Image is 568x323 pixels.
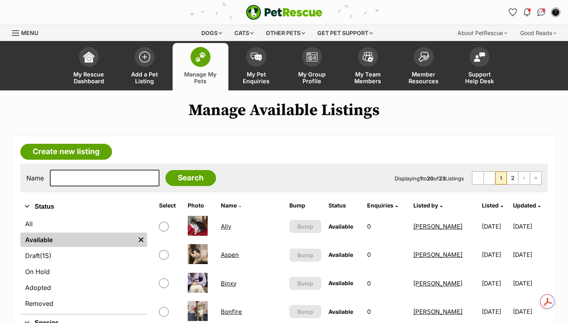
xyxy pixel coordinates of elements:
span: Listed by [413,202,438,209]
a: My Team Members [340,43,396,90]
img: help-desk-icon-fdf02630f3aa405de69fd3d07c3f3aa587a6932b1a1747fa1d2bba05be0121f9.svg [474,52,485,62]
a: Favourites [506,6,519,19]
button: Bump [289,220,321,233]
span: My Group Profile [294,71,330,84]
span: My Team Members [350,71,386,84]
span: Available [328,308,353,315]
span: (15) [40,251,51,260]
input: Search [165,170,216,186]
img: logo-e224e6f780fb5917bec1dbf3a21bbac754714ae5b6737aabdf751b685950b380.svg [246,5,322,20]
th: Photo [185,199,217,212]
a: All [20,217,147,231]
a: [PERSON_NAME] [413,280,462,287]
img: team-members-icon-5396bd8760b3fe7c0b43da4ab00e1e3bb1a5d9ba89233759b79545d2d3fc5d0d.svg [362,52,373,62]
a: Add a Pet Listing [117,43,173,90]
strong: 1 [420,175,422,182]
img: add-pet-listing-icon-0afa8454b4691262ce3f59096e99ab1cd57d4a30225e0717b998d2c9b9846f56.svg [139,51,150,63]
a: Remove filter [135,233,147,247]
img: member-resources-icon-8e73f808a243e03378d46382f2149f9095a855e16c252ad45f914b54edf8863c.svg [418,51,429,62]
img: group-profile-icon-3fa3cf56718a62981997c0bc7e787c4b2cf8bcc04b72c1350f741eb67cf2f40e.svg [307,52,318,62]
span: Support Help Desk [462,71,497,84]
th: Select [156,199,184,212]
img: Holly Stokes profile pic [552,8,560,16]
a: Listed [482,202,503,209]
td: [DATE] [479,241,512,268]
span: Displaying to of Listings [395,175,464,182]
a: [PERSON_NAME] [413,251,462,258]
label: Name [26,174,44,182]
span: Add a Pet Listing [127,71,163,84]
a: Menu [12,25,44,39]
img: dashboard-icon-eb2f2d2d3e046f16d808141f083e7271f6b2e854fb5c12c21221c1fb7104beca.svg [83,51,94,63]
span: Menu [21,29,38,36]
td: [DATE] [479,270,512,297]
td: [DATE] [513,270,547,297]
a: My Group Profile [284,43,340,90]
span: Available [328,280,353,286]
span: My Pet Enquiries [238,71,274,84]
a: Create new listing [20,144,112,160]
td: [DATE] [513,213,547,240]
span: Name [221,202,237,209]
th: Status [325,199,363,212]
td: [DATE] [479,213,512,240]
a: Conversations [535,6,548,19]
a: Member Resources [396,43,452,90]
div: Other pets [260,25,311,41]
div: About PetRescue [452,25,513,41]
button: Bump [289,305,321,318]
button: Bump [289,249,321,262]
a: PetRescue [246,5,322,20]
a: Enquiries [367,202,398,209]
span: First page [472,172,483,184]
a: Aspen [221,251,239,258]
div: Status [20,215,147,314]
td: 0 [364,213,409,240]
a: [PERSON_NAME] [413,308,462,315]
a: Draft [20,249,147,263]
a: Name [221,202,241,209]
span: Bump [297,279,313,288]
img: manage-my-pets-icon-02211641906a0b7f246fdf0571729dbe1e7629f14944591b6c1af311fb30b64b.svg [195,52,206,62]
a: Manage My Pets [173,43,228,90]
a: My Pet Enquiries [228,43,284,90]
a: Support Help Desk [452,43,507,90]
nav: Pagination [472,171,542,185]
button: Notifications [521,6,533,19]
img: pet-enquiries-icon-7e3ad2cf08bfb03b45e93fb7055b45f3efa6380592205ae92323e6603595dc1f.svg [251,53,262,61]
a: Last page [530,172,541,184]
span: Available [328,223,353,230]
button: Bump [289,277,321,290]
span: Available [328,251,353,258]
div: Cats [229,25,259,41]
span: Member Resources [406,71,442,84]
div: Good Reads [515,25,562,41]
span: translation missing: en.admin.listings.index.attributes.enquiries [367,202,393,209]
a: [PERSON_NAME] [413,223,462,230]
span: Listed [482,202,499,209]
a: Page 2 [507,172,518,184]
span: Bump [297,222,313,231]
button: Status [20,202,147,212]
th: Bump [286,199,324,212]
a: Bonfire [221,308,242,315]
div: Get pet support [312,25,378,41]
strong: 23 [439,175,445,182]
td: 0 [364,241,409,268]
a: Binxy [221,280,236,287]
span: Updated [513,202,536,209]
a: Available [20,233,135,247]
img: chat-41dd97257d64d25036548639549fe6c8038ab92f7586957e7f3b1b290dea8141.svg [537,8,546,16]
span: Page 1 [495,172,507,184]
a: Ally [221,223,231,230]
span: Previous page [484,172,495,184]
a: On Hold [20,264,147,279]
span: Bump [297,251,313,259]
a: Removed [20,296,147,311]
img: notifications-46538b983faf8c2785f20acdc204bb7945ddae34d4c08c2a6579f10ce5e182be.svg [524,8,530,16]
a: Next page [519,172,530,184]
a: Listed by [413,202,442,209]
td: [DATE] [513,241,547,268]
button: My account [549,6,562,19]
a: My Rescue Dashboard [61,43,117,90]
